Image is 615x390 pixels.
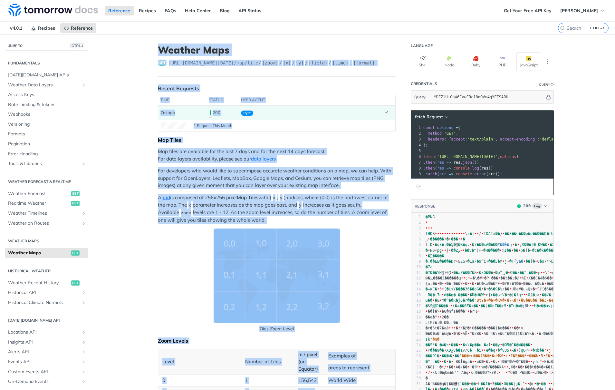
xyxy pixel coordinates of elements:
span: \u0 [435,231,437,236]
div: Query [539,82,550,87]
span: Locations API [8,329,80,336]
span: $���f� [522,242,536,247]
a: Tools & LibrariesShow subpages for Tools & Libraries [5,159,88,169]
span: D [430,242,432,247]
a: API Status [235,6,265,15]
a: Weather on RoutesShow subpages for Weather on Routes [5,219,88,228]
div: 5 [411,237,421,242]
a: Weather Mapsget [5,248,88,258]
span: @ [451,242,453,247]
button: Show subpages for Locations API [81,330,86,335]
span: 'deflate, gzip, br' [540,137,584,141]
span: � [463,237,465,241]
span: headers [428,137,444,141]
a: Reference [105,6,134,15]
span: � [447,237,449,241]
span: ��8��e���p�q�����D�tUZ [504,231,556,236]
span: \u7f [449,248,451,253]
button: fetch Request [413,114,450,120]
span: get [158,60,166,66]
span: 'text/plain' [467,137,495,141]
span: Historical API [8,289,80,296]
label: {format} [352,60,375,66]
span: N0 [430,248,435,253]
span: � [426,248,428,253]
span: res [481,166,488,171]
div: 3 [411,226,421,231]
a: Webhooks [5,110,88,119]
span: get [71,201,80,206]
div: 8 [411,165,422,171]
span: https://api.tomorrow.io/v4/map/tile/{zoom}/{x}/{y}/{field}/{time}.{format} [169,60,376,66]
span: => [447,160,451,165]
span: get [71,250,80,256]
span: \u6 [456,231,458,236]
span: r�f [467,231,475,236]
span: \ } [426,231,596,236]
span: \u18 [465,259,467,264]
span: json [463,160,472,165]
span: . ( . ( )) [423,166,493,171]
svg: Search [560,25,565,31]
a: grid [161,194,170,200]
span: ( , ) [423,154,519,159]
span: Tiles Zoom Level [158,229,396,332]
button: Shell [411,52,436,71]
span: \u1 [449,231,451,236]
span: \u1a [426,220,428,225]
p: Map tiles are available for the last 7 days and for the next 14 days forecast. For data layers av... [158,148,396,162]
span: accept [451,137,465,141]
span: options [500,154,516,159]
span: y [280,196,283,200]
span: \u1c [517,242,519,247]
span: \u11 [458,237,460,241]
span: : { : , : } [423,137,586,141]
a: Custom Events APIShow subpages for Custom Events API [5,367,88,377]
span: 200 [210,110,211,115]
span: \ub [502,231,504,236]
div: Recent Requests [158,84,199,92]
span: Access Keys [8,92,86,98]
button: Query [411,91,429,103]
button: Show subpages for Weather on Routes [81,221,86,226]
button: Show subpages for On-Demand Events [81,379,86,384]
a: On-Demand EventsShow subpages for On-Demand Events [5,377,88,386]
span: { [423,125,461,130]
span: console [456,172,472,176]
span: \u8 [481,248,483,253]
th: user agent [239,95,382,105]
span: = [456,125,458,130]
div: QueryInformation [539,82,554,87]
span: \u0 [460,231,463,236]
span: Query [414,94,426,100]
span: ��� [451,237,458,241]
button: Show subpages for Events API [81,359,86,365]
span: \u13 [426,254,428,258]
span: \u0 [474,231,476,236]
span: ? [474,242,476,247]
div: 9 [411,259,421,264]
span: \u18 [511,248,514,253]
span: : , [423,131,458,136]
kbd: CTRL-K [589,25,607,31]
a: Locations APIShow subpages for Locations API [5,327,88,337]
span: @ [502,248,504,253]
span: Weather Forecast [8,190,70,197]
span: ��V� [465,248,474,253]
span: \u1d [518,248,520,253]
label: {time} [332,60,349,66]
div: 4 [411,142,422,148]
span: Events API [8,359,80,365]
span: � [527,248,530,253]
div: 3 [411,136,422,142]
h2: Weather Maps [5,238,88,244]
span: ������ [430,237,444,241]
span: ��Zۈ [451,248,460,253]
span: Historical Climate Normals [8,299,80,306]
div: 5 [411,148,422,154]
div: Language [411,43,433,48]
span: / [474,259,476,264]
span: 200 [523,203,531,208]
a: Formats [5,129,88,139]
span: | [447,248,449,253]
